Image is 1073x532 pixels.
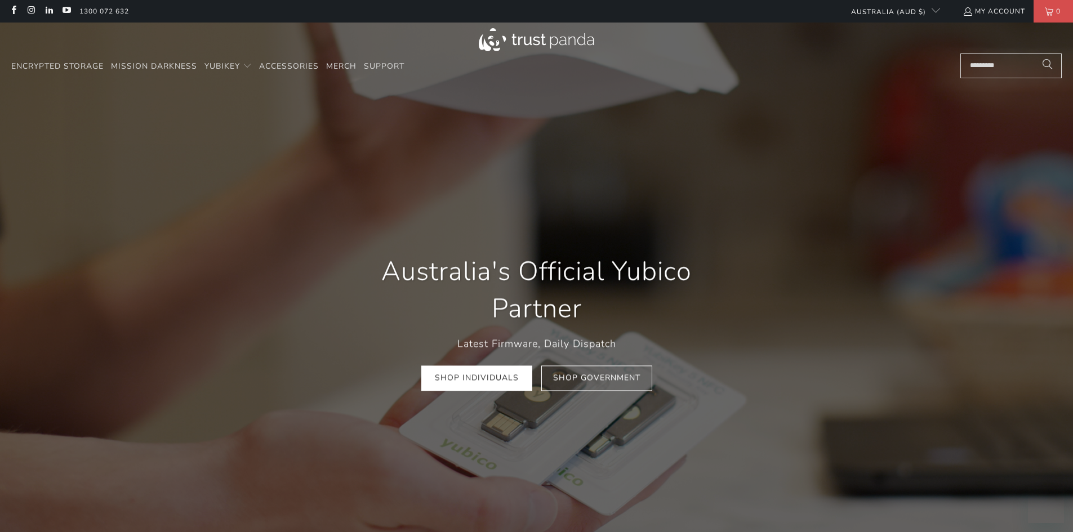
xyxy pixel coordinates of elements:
[1028,487,1064,523] iframe: Button to launch messaging window
[326,61,357,71] span: Merch
[111,61,197,71] span: Mission Darkness
[960,53,1062,78] input: Search...
[8,7,18,16] a: Trust Panda Australia on Facebook
[479,28,594,51] img: Trust Panda Australia
[1034,53,1062,78] button: Search
[364,53,404,80] a: Support
[364,61,404,71] span: Support
[204,61,240,71] span: YubiKey
[26,7,35,16] a: Trust Panda Australia on Instagram
[204,53,252,80] summary: YubiKey
[61,7,71,16] a: Trust Panda Australia on YouTube
[11,61,104,71] span: Encrypted Storage
[259,53,319,80] a: Accessories
[541,366,652,391] a: Shop Government
[111,53,197,80] a: Mission Darkness
[44,7,54,16] a: Trust Panda Australia on LinkedIn
[351,336,723,352] p: Latest Firmware, Daily Dispatch
[351,253,723,327] h1: Australia's Official Yubico Partner
[326,53,357,80] a: Merch
[259,61,319,71] span: Accessories
[79,5,129,17] a: 1300 072 632
[11,53,104,80] a: Encrypted Storage
[11,53,404,80] nav: Translation missing: en.navigation.header.main_nav
[963,5,1025,17] a: My Account
[421,366,532,391] a: Shop Individuals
